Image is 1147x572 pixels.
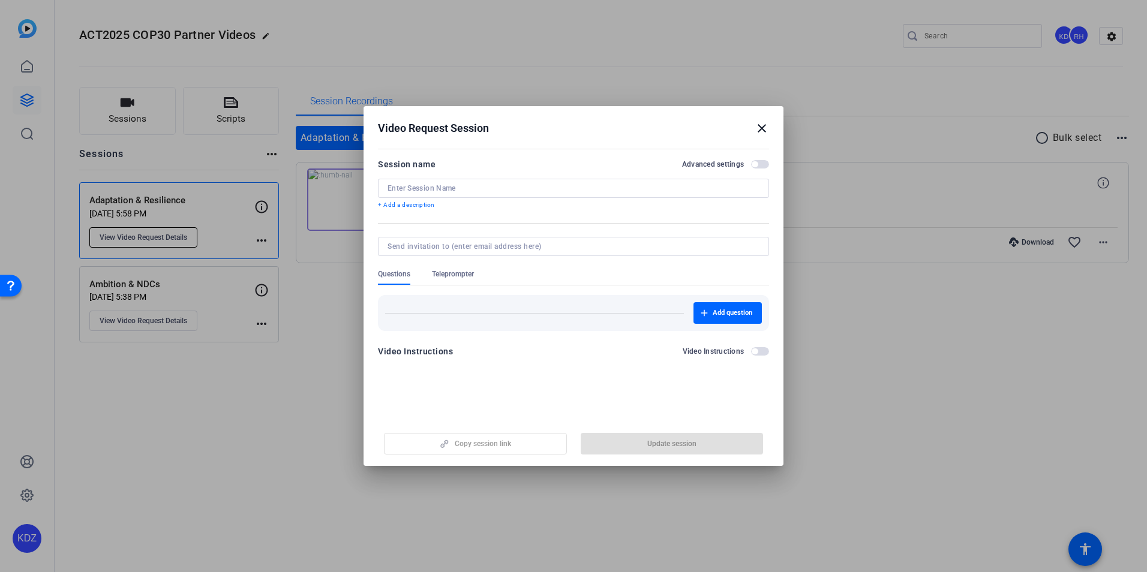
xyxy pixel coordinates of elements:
[378,200,769,210] p: + Add a description
[683,347,744,356] h2: Video Instructions
[693,302,762,324] button: Add question
[388,242,755,251] input: Send invitation to (enter email address here)
[432,269,474,279] span: Teleprompter
[713,308,752,318] span: Add question
[682,159,744,169] h2: Advanced settings
[378,157,436,171] div: Session name
[378,121,769,136] div: Video Request Session
[378,344,453,359] div: Video Instructions
[388,183,759,193] input: Enter Session Name
[755,121,769,136] mat-icon: close
[378,269,410,279] span: Questions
